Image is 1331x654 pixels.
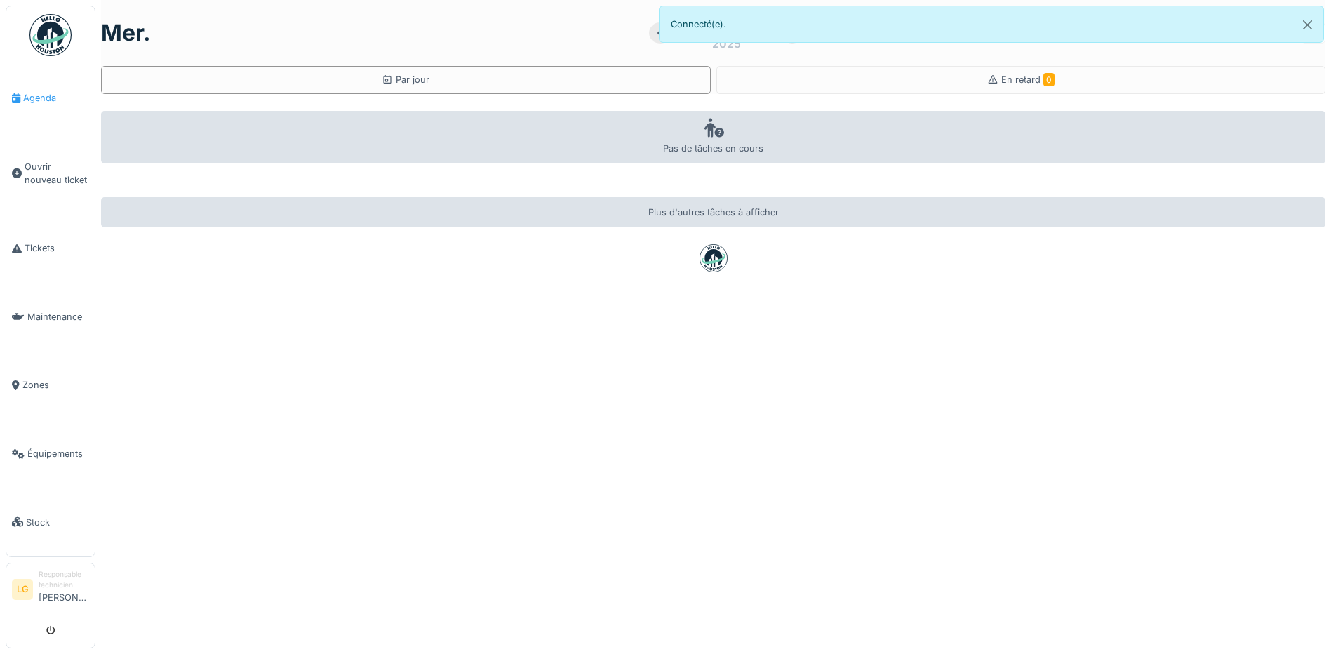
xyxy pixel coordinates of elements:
div: Pas de tâches en cours [101,111,1325,163]
span: 0 [1043,73,1055,86]
a: Zones [6,351,95,420]
span: Tickets [25,241,89,255]
a: Stock [6,488,95,556]
h1: mer. [101,20,151,46]
span: Stock [26,516,89,529]
a: Agenda [6,64,95,133]
span: Zones [22,378,89,392]
div: Plus d'autres tâches à afficher [101,197,1325,227]
li: LG [12,579,33,600]
li: [PERSON_NAME] [39,569,89,610]
button: Close [1292,6,1323,44]
div: Par jour [382,73,429,86]
span: Agenda [23,91,89,105]
span: En retard [1001,74,1055,85]
div: 2025 [712,35,741,52]
span: Maintenance [27,310,89,323]
img: badge-BVDL4wpA.svg [700,244,728,272]
div: Responsable technicien [39,569,89,591]
a: Ouvrir nouveau ticket [6,133,95,215]
a: Maintenance [6,283,95,352]
span: Ouvrir nouveau ticket [25,160,89,187]
img: Badge_color-CXgf-gQk.svg [29,14,72,56]
a: LG Responsable technicien[PERSON_NAME] [12,569,89,613]
a: Équipements [6,420,95,488]
div: Connecté(e). [659,6,1325,43]
span: Équipements [27,447,89,460]
a: Tickets [6,214,95,283]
